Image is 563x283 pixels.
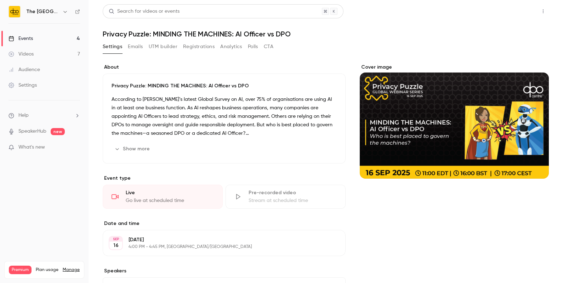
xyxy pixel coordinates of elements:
[360,64,549,179] section: Cover image
[360,64,549,71] label: Cover image
[103,220,346,227] label: Date and time
[103,267,346,275] label: Speakers
[8,51,34,58] div: Videos
[504,4,532,18] button: Share
[126,197,214,204] div: Go live at scheduled time
[8,82,37,89] div: Settings
[109,237,122,242] div: SEP
[112,95,337,138] p: According to [PERSON_NAME]’s latest Global Survey on AI, over 75% of organisations are using AI i...
[18,128,46,135] a: SpeakerHub
[129,244,308,250] p: 4:00 PM - 4:45 PM, [GEOGRAPHIC_DATA]/[GEOGRAPHIC_DATA]
[8,66,40,73] div: Audience
[103,30,549,38] h1: Privacy Puzzle: MINDING THE MACHINES: AI Officer vs DPO
[26,8,59,15] h6: The [GEOGRAPHIC_DATA]
[103,64,346,71] label: About
[126,189,214,196] div: Live
[264,41,273,52] button: CTA
[113,242,119,249] p: 16
[9,266,32,274] span: Premium
[112,82,337,89] p: Privacy Puzzle: MINDING THE MACHINES: AI Officer vs DPO
[18,144,45,151] span: What's new
[129,236,308,243] p: [DATE]
[9,6,20,17] img: The DPO Centre
[249,197,337,204] div: Stream at scheduled time
[63,267,80,273] a: Manage
[109,8,180,15] div: Search for videos or events
[51,128,65,135] span: new
[220,41,242,52] button: Analytics
[149,41,177,52] button: UTM builder
[103,41,122,52] button: Settings
[8,112,80,119] li: help-dropdown-opener
[18,112,29,119] span: Help
[248,41,258,52] button: Polls
[36,267,58,273] span: Plan usage
[8,35,33,42] div: Events
[183,41,215,52] button: Registrations
[226,185,346,209] div: Pre-recorded videoStream at scheduled time
[128,41,143,52] button: Emails
[103,175,346,182] p: Event type
[112,143,154,155] button: Show more
[103,185,223,209] div: LiveGo live at scheduled time
[249,189,337,196] div: Pre-recorded video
